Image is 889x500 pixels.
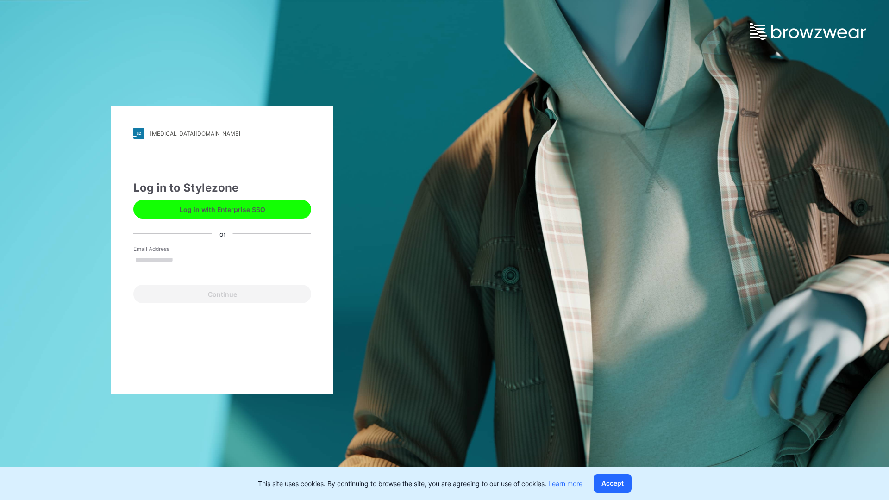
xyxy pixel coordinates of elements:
[133,200,311,219] button: Log in with Enterprise SSO
[133,180,311,196] div: Log in to Stylezone
[212,229,233,238] div: or
[133,128,144,139] img: stylezone-logo.562084cfcfab977791bfbf7441f1a819.svg
[594,474,632,493] button: Accept
[258,479,582,488] p: This site uses cookies. By continuing to browse the site, you are agreeing to our use of cookies.
[150,130,240,137] div: [MEDICAL_DATA][DOMAIN_NAME]
[133,128,311,139] a: [MEDICAL_DATA][DOMAIN_NAME]
[548,480,582,487] a: Learn more
[750,23,866,40] img: browzwear-logo.e42bd6dac1945053ebaf764b6aa21510.svg
[133,245,198,253] label: Email Address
